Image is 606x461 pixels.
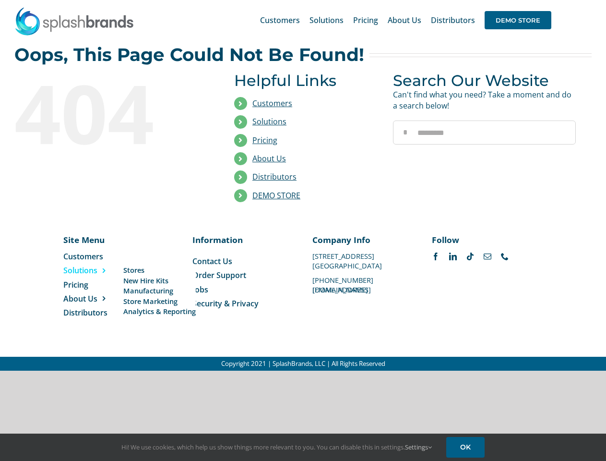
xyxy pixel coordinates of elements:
a: Jobs [192,284,294,295]
a: DEMO STORE [252,190,300,201]
span: Manufacturing [123,286,173,296]
a: Customers [63,251,128,262]
h3: Helpful Links [234,72,379,89]
span: Security & Privacy [192,298,259,309]
a: About Us [252,153,286,164]
span: Solutions [63,265,97,276]
span: Contact Us [192,256,232,267]
a: Solutions [252,116,286,127]
a: OK [446,437,485,458]
a: Pricing [353,5,378,36]
p: Site Menu [63,234,128,245]
input: Search [393,121,417,145]
span: About Us [388,16,421,24]
a: Analytics & Reporting [123,306,196,316]
nav: Menu [192,256,294,309]
a: Stores [123,265,196,275]
a: Customers [260,5,300,36]
a: tiktok [466,253,474,260]
a: Pricing [63,279,128,290]
span: About Us [63,293,97,304]
span: Distributors [431,16,475,24]
a: Customers [252,98,292,109]
p: Follow [432,234,533,245]
a: New Hire Kits [123,276,196,286]
p: Information [192,234,294,245]
a: phone [501,253,509,260]
span: Pricing [63,279,88,290]
span: DEMO STORE [485,11,551,29]
a: facebook [432,253,440,260]
a: Distributors [431,5,475,36]
h2: Oops, This Page Could Not Be Found! [14,45,364,64]
a: DEMO STORE [485,5,551,36]
span: Order Support [192,270,246,280]
span: Pricing [353,16,378,24]
span: Hi! We use cookies, which help us show things more relevant to you. You can disable this in setti... [121,443,432,451]
p: Company Info [312,234,414,245]
a: Store Marketing [123,296,196,306]
p: Can't find what you need? Take a moment and do a search below! [393,89,576,111]
nav: Main Menu [260,5,551,36]
a: linkedin [449,253,457,260]
input: Search... [393,121,576,145]
a: Solutions [63,265,128,276]
a: Settings [405,443,432,451]
a: Manufacturing [123,286,196,296]
span: Stores [123,265,144,275]
span: Store Marketing [123,296,178,306]
span: Customers [260,16,300,24]
a: Distributors [63,307,128,318]
a: Security & Privacy [192,298,294,309]
span: Solutions [309,16,344,24]
span: New Hire Kits [123,276,168,286]
img: SplashBrands.com Logo [14,7,134,36]
a: Pricing [252,135,277,146]
a: Distributors [252,171,297,182]
a: mail [484,253,491,260]
span: Jobs [192,284,208,295]
a: Order Support [192,270,294,280]
a: Contact Us [192,256,294,267]
h3: Search Our Website [393,72,576,89]
a: About Us [63,293,128,304]
div: 404 [14,72,197,153]
span: Customers [63,251,103,262]
nav: Menu [63,251,128,318]
span: Distributors [63,307,107,318]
